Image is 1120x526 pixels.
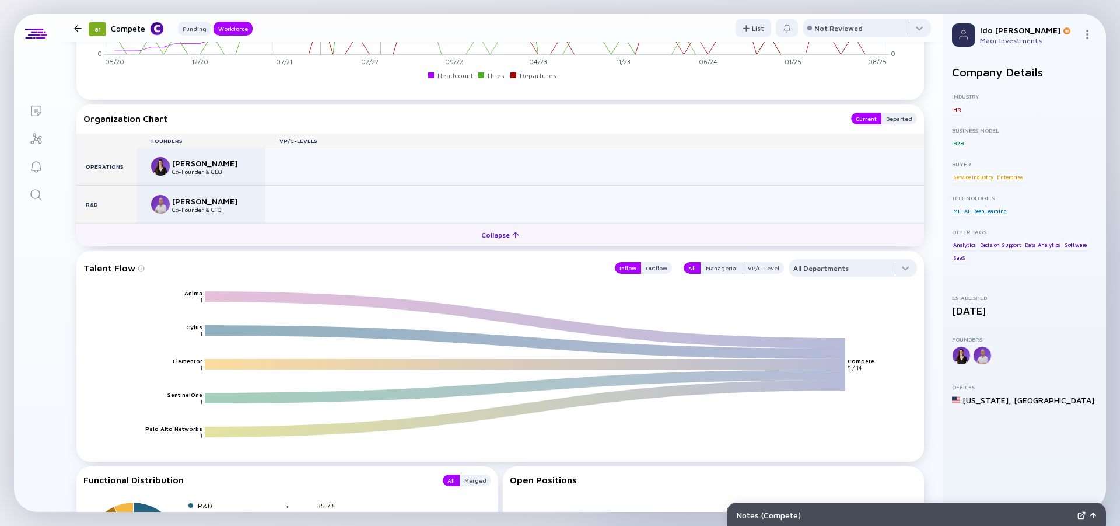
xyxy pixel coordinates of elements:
[192,58,208,66] tspan: 12/20
[952,127,1097,134] div: Business Model
[200,330,202,337] text: 1
[684,262,701,274] button: All
[14,124,58,152] a: Investor Map
[105,58,124,66] tspan: 05/20
[97,50,102,58] tspan: 0
[14,180,58,208] a: Search
[701,262,743,274] button: Managerial
[83,475,431,486] div: Functional Distribution
[980,36,1078,45] div: Maor Investments
[173,357,202,364] text: Elementor
[743,262,784,274] button: VP/C-Level
[317,501,345,510] div: 35.7%
[952,239,977,250] div: Analytics
[736,19,771,37] button: List
[952,228,1097,235] div: Other Tags
[996,171,1023,183] div: Enterprise
[265,137,924,144] div: VP/C-Levels
[963,205,971,217] div: AI
[952,65,1097,79] h2: Company Details
[111,21,164,36] div: Compete
[276,58,292,66] tspan: 07/21
[952,384,1097,391] div: Offices
[952,23,975,47] img: Profile Picture
[89,22,106,36] div: 81
[200,398,202,405] text: 1
[881,113,917,124] button: Departed
[952,305,1097,317] div: [DATE]
[972,205,1007,217] div: Deep Learning
[172,168,249,175] div: Co-Founder & CEO
[83,113,839,124] div: Organization Chart
[891,50,895,58] tspan: 0
[952,137,964,149] div: B2B
[213,23,253,34] div: Workforce
[952,205,962,217] div: ML
[460,475,491,486] button: Merged
[145,425,202,432] text: Palo Alto Networks
[952,336,1097,343] div: Founders
[172,206,249,213] div: Co-Founder & CTO
[198,501,279,510] div: R&D
[76,223,924,246] button: Collapse
[851,113,881,124] button: Current
[1024,239,1062,250] div: Data Analytics
[76,186,137,223] div: R&D
[737,510,1073,520] div: Notes ( Compete )
[615,262,641,274] button: Inflow
[167,391,202,398] text: SentinelOne
[979,239,1023,250] div: Decision Support
[200,364,202,371] text: 1
[151,157,170,176] img: Amit Rapaport picture
[184,290,202,297] text: Anima
[76,148,137,185] div: Operations
[213,22,253,36] button: Workforce
[14,96,58,124] a: Lists
[868,58,887,66] tspan: 08/25
[172,196,249,206] div: [PERSON_NAME]
[952,103,963,115] div: HR
[1090,513,1096,518] img: Open Notes
[641,262,672,274] button: Outflow
[952,194,1097,201] div: Technologies
[814,24,863,33] div: Not Reviewed
[137,137,265,144] div: Founders
[445,58,463,66] tspan: 09/22
[1063,239,1088,250] div: Software
[443,475,460,486] button: All
[1083,30,1092,39] img: Menu
[785,58,801,66] tspan: 01/25
[529,58,547,66] tspan: 04/23
[963,395,1012,405] div: [US_STATE] ,
[848,357,874,364] text: Compete
[200,297,202,304] text: 1
[284,501,312,510] div: 5
[848,364,862,371] text: 5 / 14
[510,475,918,485] div: Open Positions
[952,252,967,264] div: SaaS
[361,58,379,66] tspan: 02/22
[952,294,1097,301] div: Established
[952,396,960,404] img: United States Flag
[474,226,526,244] div: Collapse
[980,25,1078,35] div: Ido [PERSON_NAME]
[200,432,202,439] text: 1
[617,58,631,66] tspan: 11/23
[699,58,717,66] tspan: 06/24
[1014,395,1094,405] div: [GEOGRAPHIC_DATA]
[151,195,170,214] img: Jonathan Wasserman picture
[178,23,211,34] div: Funding
[952,171,995,183] div: Service Industry
[14,152,58,180] a: Reminders
[172,158,249,168] div: [PERSON_NAME]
